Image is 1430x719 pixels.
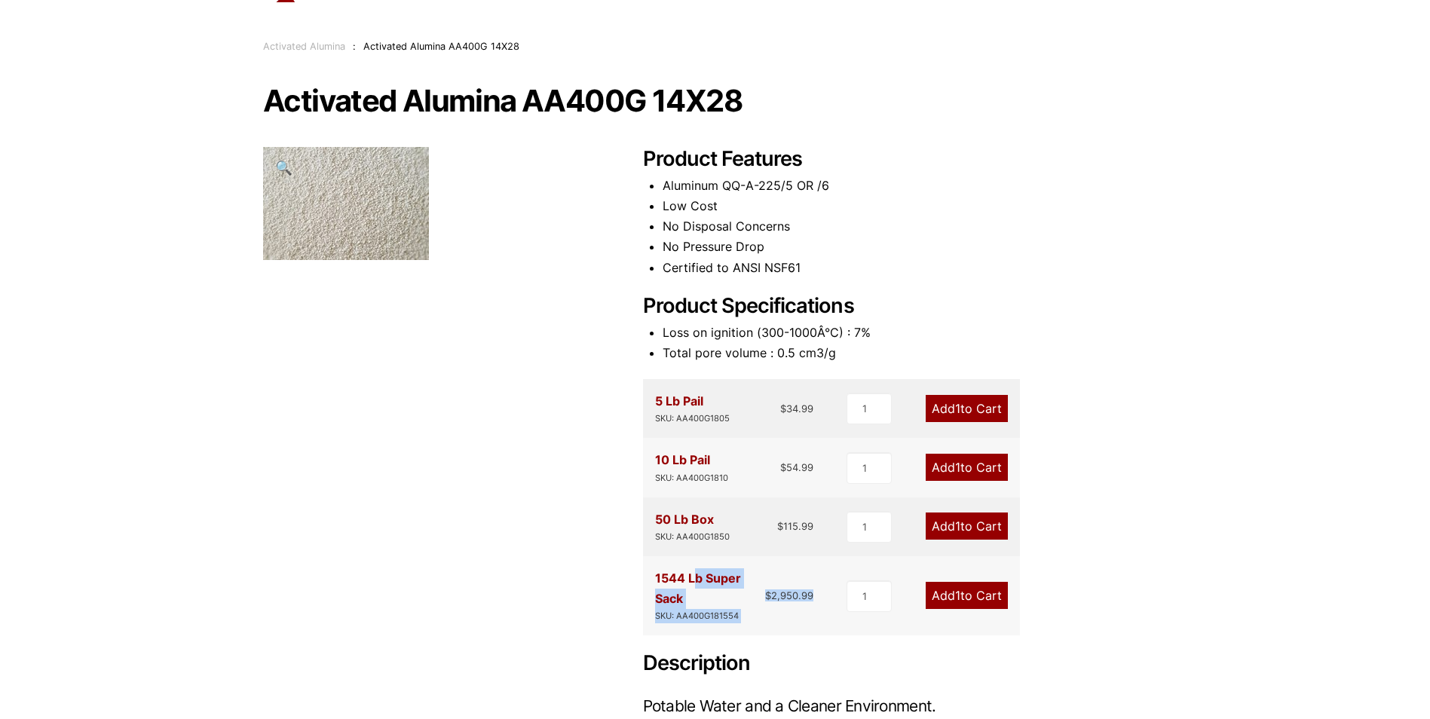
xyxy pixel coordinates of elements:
[655,471,728,485] div: SKU: AA400G1810
[263,147,305,188] a: View full-screen image gallery
[777,520,813,532] bdi: 115.99
[780,402,813,415] bdi: 34.99
[655,568,766,623] div: 1544 Lb Super Sack
[663,216,1168,237] li: No Disposal Concerns
[655,530,730,544] div: SKU: AA400G1850
[353,41,356,52] span: :
[926,395,1008,422] a: Add1to Cart
[663,176,1168,196] li: Aluminum QQ-A-225/5 OR /6
[663,323,1168,343] li: Loss on ignition (300-1000Â°C) : 7%
[655,391,730,426] div: 5 Lb Pail
[643,147,1168,172] h2: Product Features
[955,519,960,534] span: 1
[655,412,730,426] div: SKU: AA400G1805
[655,509,730,544] div: 50 Lb Box
[926,512,1008,540] a: Add1to Cart
[926,454,1008,481] a: Add1to Cart
[777,520,783,532] span: $
[780,402,786,415] span: $
[955,460,960,475] span: 1
[955,588,960,603] span: 1
[643,696,1168,716] h3: Potable Water and a Cleaner Environment.
[765,589,771,601] span: $
[655,450,728,485] div: 10 Lb Pail
[955,401,960,416] span: 1
[643,651,1168,676] h2: Description
[643,294,1168,319] h2: Product Specifications
[363,41,519,52] span: Activated Alumina AA400G 14X28
[655,609,766,623] div: SKU: AA400G181554
[263,85,1168,117] h1: Activated Alumina AA400G 14X28
[765,589,813,601] bdi: 2,950.99
[663,343,1168,363] li: Total pore volume : 0.5 cm3/g
[275,159,292,176] span: 🔍
[263,41,345,52] a: Activated Alumina
[663,196,1168,216] li: Low Cost
[663,258,1168,278] li: Certified to ANSI NSF61
[780,461,813,473] bdi: 54.99
[780,461,786,473] span: $
[926,582,1008,609] a: Add1to Cart
[263,147,429,260] img: Activated Alumina AA400G 14X28
[663,237,1168,257] li: No Pressure Drop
